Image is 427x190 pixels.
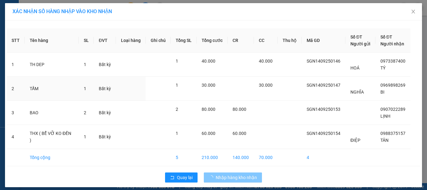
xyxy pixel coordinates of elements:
td: 5 [171,149,197,166]
span: 80.000 [233,107,246,112]
span: 2 [176,107,178,112]
span: 60.000 [233,131,246,136]
td: TẤM [25,77,79,101]
td: 4 [7,125,25,149]
span: TÂN [380,138,389,143]
th: Tổng SL [171,28,197,53]
button: Close [404,3,422,21]
span: Gửi: [5,6,15,13]
span: 30.000 [202,83,215,88]
span: TÝ [380,65,385,70]
span: Số ĐT [380,34,392,39]
span: 0907022289 [380,107,405,112]
span: XÁC NHẬN SỐ HÀNG NHẬP VÀO KHO NHẬN [13,8,112,14]
th: Mã GD [302,28,345,53]
span: 40.000 [259,59,273,64]
span: Số ĐT [350,34,362,39]
span: 0969898269 [380,83,405,88]
th: Ghi chú [146,28,171,53]
span: 30.000 [259,83,273,88]
td: 4 [302,149,345,166]
span: SGN1409250146 [307,59,340,64]
td: Bất kỳ [94,101,116,125]
span: HOÁ [350,65,359,70]
span: Người nhận [380,41,404,46]
div: 0938755446 [41,27,104,36]
span: SGN1409250154 [307,131,340,136]
span: 2 [84,110,86,115]
span: close [411,9,416,14]
span: Nhận: [41,5,56,12]
td: 2 [7,77,25,101]
span: 1 [176,131,178,136]
th: CR [228,28,254,53]
div: HOÀNG YẾN [41,19,104,27]
th: Tổng cước [197,28,228,53]
span: SGN1409250153 [307,107,340,112]
th: Loại hàng [116,28,146,53]
span: Người gửi [350,41,370,46]
span: NGHĨA [350,90,364,95]
span: SGN1409250147 [307,83,340,88]
th: CC [254,28,278,53]
button: Nhập hàng kho nhận [204,172,262,182]
span: 1 [84,62,86,67]
td: 1 [7,53,25,77]
td: BAO [25,101,79,125]
th: Tên hàng [25,28,79,53]
span: 1 [176,59,178,64]
td: Tổng cộng [25,149,79,166]
span: 1 [84,134,86,139]
div: [GEOGRAPHIC_DATA] [41,5,104,19]
td: 3 [7,101,25,125]
td: Bất kỳ [94,53,116,77]
th: SL [79,28,94,53]
button: rollbackQuay lại [165,172,198,182]
span: loading [209,175,216,180]
span: 1 [84,86,86,91]
span: 80.000 [202,107,215,112]
span: 0988375157 [380,131,405,136]
span: Quay lại [177,174,193,181]
td: 140.000 [228,149,254,166]
th: ĐVT [94,28,116,53]
span: Nhập hàng kho nhận [216,174,257,181]
th: STT [7,28,25,53]
span: rollback [170,175,174,180]
td: Bất kỳ [94,77,116,101]
span: CR : [5,40,14,47]
span: 1 [176,83,178,88]
span: 60.000 [202,131,215,136]
div: Duyên Hải [5,5,36,20]
span: LỊNH [380,114,390,119]
span: ĐIỆP [350,138,360,143]
td: THX ( BỂ VỠ KO ĐỀN ) [25,125,79,149]
td: Bất kỳ [94,125,116,149]
td: 210.000 [197,149,228,166]
div: 30.000 [5,39,37,47]
td: TH DEP [25,53,79,77]
span: 0973387400 [380,59,405,64]
span: 40.000 [202,59,215,64]
td: 70.000 [254,149,278,166]
span: BI [380,90,384,95]
th: Thu hộ [278,28,302,53]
